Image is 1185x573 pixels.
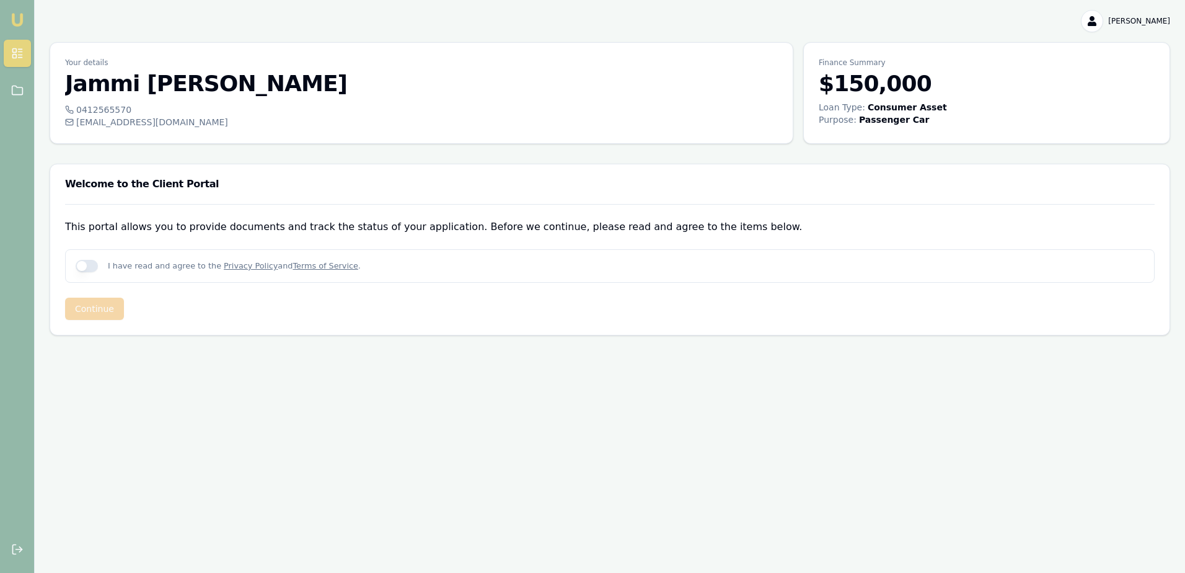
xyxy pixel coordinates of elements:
p: Finance Summary [819,58,1155,68]
span: [PERSON_NAME] [1108,16,1170,26]
span: 0412565570 [76,104,131,116]
img: emu-icon-u.png [10,12,25,27]
div: Loan Type: [819,101,865,113]
div: Passenger Car [859,113,929,126]
div: Consumer Asset [868,101,947,113]
h3: Welcome to the Client Portal [65,179,1155,189]
span: [EMAIL_ADDRESS][DOMAIN_NAME] [76,116,228,128]
a: Terms of Service [293,261,358,270]
h3: $150,000 [819,71,1155,96]
p: I have read and agree to the and . [108,260,361,272]
p: This portal allows you to provide documents and track the status of your application. Before we c... [65,220,1155,234]
p: Your details [65,58,778,68]
div: Purpose: [819,113,857,126]
a: Privacy Policy [224,261,278,270]
h3: Jammi [PERSON_NAME] [65,71,778,96]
